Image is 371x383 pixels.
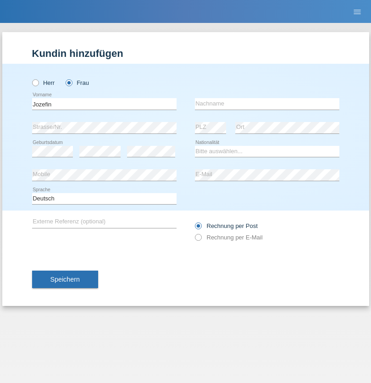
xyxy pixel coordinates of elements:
label: Frau [66,79,89,86]
label: Herr [32,79,55,86]
input: Rechnung per Post [195,222,201,234]
h1: Kundin hinzufügen [32,48,339,59]
span: Speichern [50,276,80,283]
button: Speichern [32,271,98,288]
i: menu [353,7,362,17]
label: Rechnung per Post [195,222,258,229]
label: Rechnung per E-Mail [195,234,263,241]
a: menu [348,9,366,14]
input: Herr [32,79,38,85]
input: Rechnung per E-Mail [195,234,201,245]
input: Frau [66,79,72,85]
